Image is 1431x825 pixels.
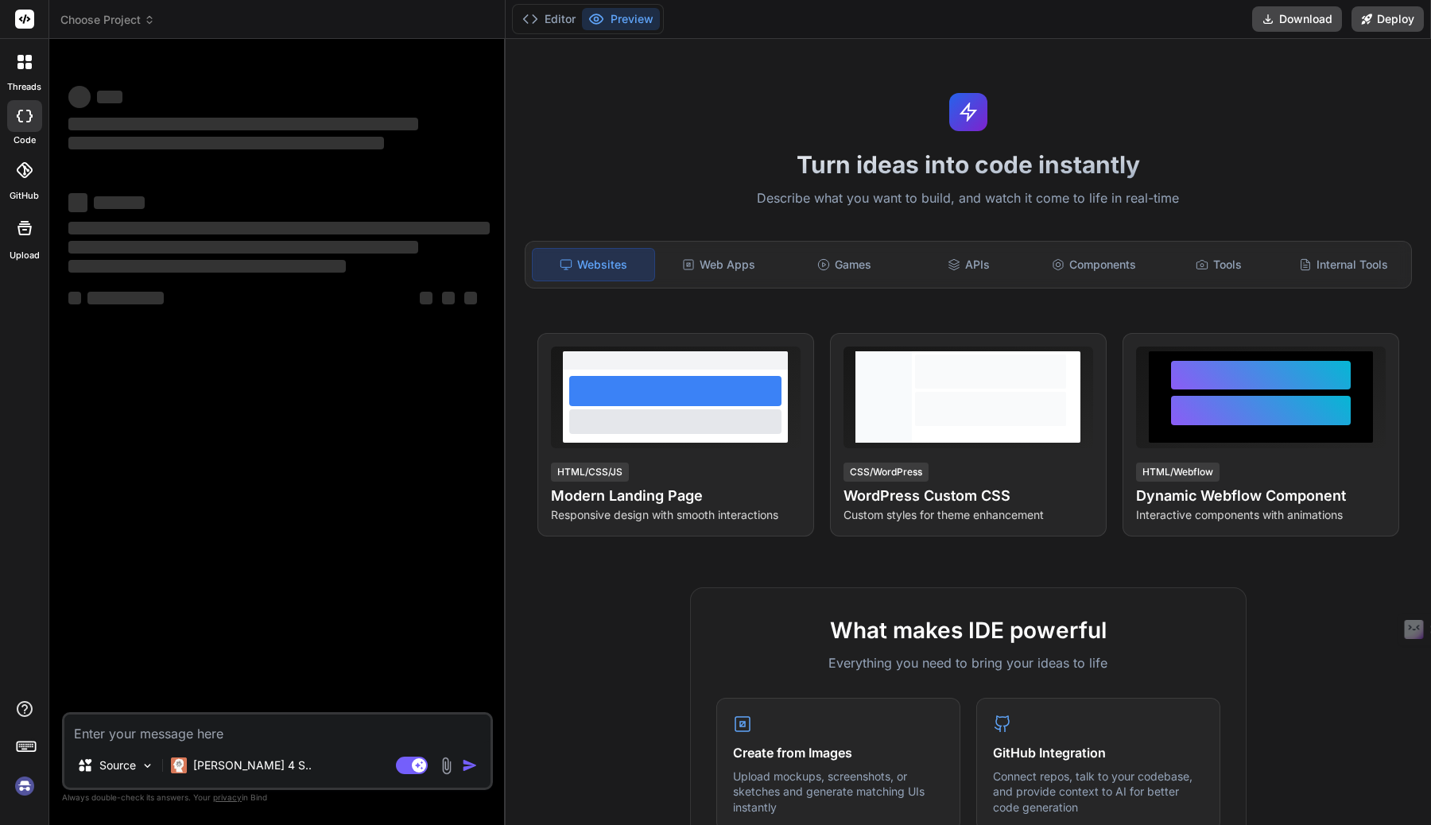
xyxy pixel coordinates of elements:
p: Source [99,757,136,773]
p: Interactive components with animations [1136,507,1386,523]
span: ‌ [68,118,418,130]
label: code [14,134,36,147]
div: Internal Tools [1283,248,1405,281]
label: GitHub [10,189,39,203]
div: APIs [908,248,1030,281]
img: icon [462,757,478,773]
div: CSS/WordPress [843,463,929,482]
span: ‌ [68,193,87,212]
button: Preview [582,8,660,30]
button: Deploy [1351,6,1424,32]
button: Editor [516,8,582,30]
span: ‌ [420,292,432,304]
img: attachment [437,757,456,775]
div: Websites [532,248,655,281]
h4: Modern Landing Page [551,485,801,507]
p: Always double-check its answers. Your in Bind [62,790,493,805]
p: Connect repos, talk to your codebase, and provide context to AI for better code generation [993,769,1204,815]
h4: Dynamic Webflow Component [1136,485,1386,507]
span: ‌ [97,91,122,103]
p: Upload mockups, screenshots, or sketches and generate matching UIs instantly [733,769,944,815]
span: ‌ [464,292,477,304]
div: Web Apps [658,248,780,281]
label: Upload [10,249,40,262]
label: threads [7,80,41,94]
div: HTML/Webflow [1136,463,1220,482]
span: ‌ [68,86,91,108]
h2: What makes IDE powerful [716,614,1220,647]
img: Claude 4 Sonnet [171,757,187,773]
span: ‌ [68,222,490,234]
span: privacy [213,792,242,802]
div: Games [783,248,905,281]
button: Download [1252,6,1342,32]
span: ‌ [442,292,455,304]
img: signin [11,773,38,800]
p: [PERSON_NAME] 4 S.. [193,757,312,773]
span: ‌ [68,137,384,149]
span: ‌ [87,292,164,304]
span: ‌ [68,260,346,273]
p: Responsive design with smooth interactions [551,507,801,523]
div: HTML/CSS/JS [551,463,629,482]
h4: GitHub Integration [993,743,1204,762]
div: Tools [1158,248,1280,281]
span: ‌ [68,292,81,304]
img: Pick Models [141,759,154,773]
div: Components [1033,248,1154,281]
p: Custom styles for theme enhancement [843,507,1093,523]
p: Describe what you want to build, and watch it come to life in real-time [515,188,1421,209]
span: ‌ [94,196,145,209]
h1: Turn ideas into code instantly [515,150,1421,179]
h4: WordPress Custom CSS [843,485,1093,507]
span: ‌ [68,241,418,254]
h4: Create from Images [733,743,944,762]
p: Everything you need to bring your ideas to life [716,653,1220,672]
span: Choose Project [60,12,155,28]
